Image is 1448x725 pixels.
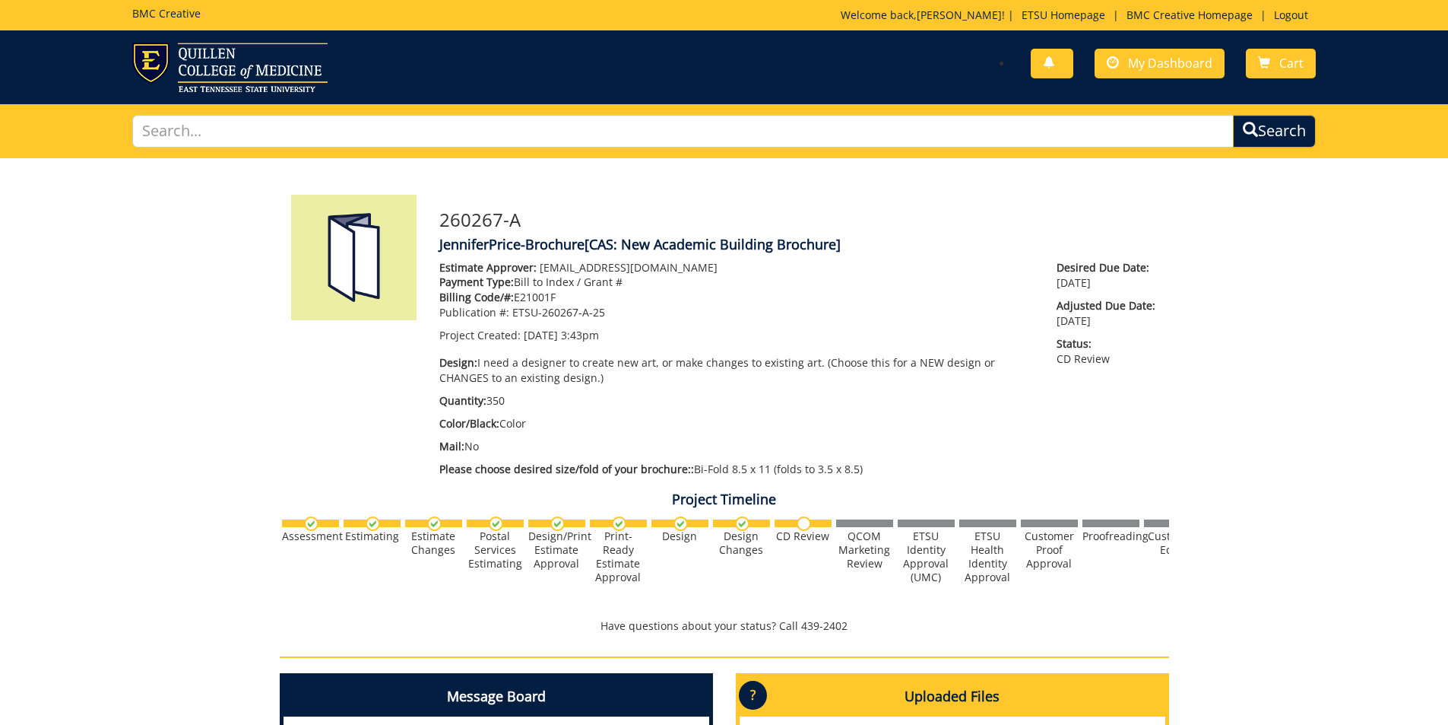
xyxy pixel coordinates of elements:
span: Payment Type: [439,275,514,289]
img: checkmark [612,517,626,531]
span: Quantity: [439,393,486,408]
h4: Message Board [284,677,709,717]
div: Assessment [282,529,339,543]
a: Cart [1246,49,1316,78]
div: Design/Print Estimate Approval [528,529,585,571]
img: Product featured image [291,195,417,320]
div: ETSU Health Identity Approval [959,529,1016,584]
input: Search... [132,115,1234,148]
a: BMC Creative Homepage [1119,8,1260,22]
h4: JenniferPrice-Brochure [439,237,1158,253]
p: Color [439,416,1035,431]
div: CD Review [775,529,832,543]
img: checkmark [366,517,380,531]
div: Proofreading [1082,529,1139,543]
span: My Dashboard [1128,55,1212,72]
div: Postal Services Estimating [467,529,524,571]
p: E21001F [439,290,1035,305]
span: Color/Black: [439,416,499,431]
div: Design Changes [713,529,770,557]
div: Customer Proof Approval [1021,529,1078,571]
a: ETSU Homepage [1014,8,1113,22]
span: Desired Due Date: [1057,260,1157,275]
p: [DATE] [1057,298,1157,329]
span: Cart [1279,55,1304,72]
img: checkmark [304,517,318,531]
span: Billing Code/#: [439,290,514,304]
a: [PERSON_NAME] [917,8,1002,22]
div: Customer Edits [1144,529,1201,557]
h3: 260267-A [439,210,1158,230]
p: Welcome back, ! | | | [841,8,1316,23]
h4: Project Timeline [280,492,1169,507]
div: Estimate Changes [405,529,462,557]
a: My Dashboard [1095,49,1225,78]
span: Publication #: [439,305,509,320]
span: Estimate Approver: [439,260,537,275]
p: No [439,439,1035,454]
img: ETSU logo [132,43,328,92]
p: [DATE] [1057,260,1157,291]
img: checkmark [550,517,565,531]
p: CD Review [1057,336,1157,367]
div: ETSU Identity Approval (UMC) [898,529,955,584]
div: Design [651,529,708,543]
p: 350 [439,393,1035,409]
a: Logout [1266,8,1316,22]
span: Project Created: [439,328,521,342]
img: checkmark [427,517,442,531]
span: [CAS: New Academic Building Brochure] [585,235,841,253]
p: Bill to Index / Grant # [439,275,1035,290]
h5: BMC Creative [132,8,201,19]
button: Search [1233,115,1316,148]
p: I need a designer to create new art, or make changes to existing art. (Choose this for a NEW desi... [439,355,1035,386]
img: checkmark [673,517,688,531]
span: ETSU-260267-A-25 [512,305,605,320]
img: checkmark [489,517,503,531]
p: ? [739,681,767,710]
img: no [797,517,811,531]
p: Bi-Fold 8.5 x 11 (folds to 3.5 x 8.5) [439,462,1035,477]
div: QCOM Marketing Review [836,529,893,571]
span: Mail: [439,439,464,453]
div: Print-Ready Estimate Approval [590,529,647,584]
h4: Uploaded Files [740,677,1165,717]
p: Have questions about your status? Call 439-2402 [280,618,1169,634]
span: [DATE] 3:43pm [524,328,599,342]
span: Please choose desired size/fold of your brochure:: [439,462,694,476]
span: Design: [439,355,477,370]
span: Adjusted Due Date: [1057,298,1157,313]
div: Estimating [344,529,401,543]
span: Status: [1057,336,1157,351]
img: checkmark [735,517,749,531]
p: [EMAIL_ADDRESS][DOMAIN_NAME] [439,260,1035,275]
